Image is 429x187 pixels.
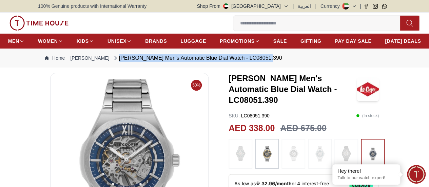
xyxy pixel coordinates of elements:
p: ( In stock ) [356,112,379,119]
a: KIDS [77,35,94,47]
nav: Breadcrumb [38,49,391,68]
span: PROMOTIONS [220,38,255,44]
a: WOMEN [38,35,63,47]
span: WOMEN [38,38,58,44]
span: SALE [273,38,287,44]
img: ... [9,16,69,31]
span: BRANDS [145,38,167,44]
span: 100% Genuine products with International Warranty [38,3,147,10]
button: Shop From[GEOGRAPHIC_DATA] [197,3,289,10]
span: 50% [191,80,202,91]
img: Lee Cooper Men's Automatic Blue Dial Watch - LC08051.390 [357,77,379,101]
span: | [359,3,361,10]
img: United Arab Emirates [223,3,229,9]
span: | [315,3,316,10]
div: Chat Widget [407,165,426,184]
span: GIFTING [300,38,321,44]
a: MEN [8,35,24,47]
a: Facebook [364,4,369,9]
a: LUGGAGE [180,35,206,47]
span: | [293,3,294,10]
a: Whatsapp [382,4,387,9]
a: BRANDS [145,35,167,47]
span: PAY DAY SALE [335,38,371,44]
span: MEN [8,38,19,44]
span: KIDS [77,38,89,44]
a: GIFTING [300,35,321,47]
img: ... [311,142,328,165]
a: Instagram [373,4,378,9]
h3: AED 675.00 [280,122,326,135]
img: ... [258,142,275,165]
img: ... [285,142,302,165]
span: UNISEX [108,38,126,44]
h2: AED 338.00 [229,122,275,135]
a: PAY DAY SALE [335,35,371,47]
div: Hey there! [337,168,395,174]
span: [DATE] DEALS [385,38,421,44]
img: ... [338,142,355,165]
div: [PERSON_NAME] Men's Automatic Blue Dial Watch - LC08051.390 [112,54,282,62]
span: SKU : [229,113,240,118]
img: ... [232,142,249,165]
p: Talk to our watch expert! [337,175,395,181]
h3: [PERSON_NAME] Men's Automatic Blue Dial Watch - LC08051.390 [229,73,357,106]
a: [PERSON_NAME] [70,55,109,61]
div: Currency [320,3,343,10]
span: LUGGAGE [180,38,206,44]
a: UNISEX [108,35,132,47]
a: PROMOTIONS [220,35,260,47]
img: ... [364,142,381,165]
button: العربية [298,3,311,10]
a: Home [45,55,65,61]
p: LC08051.390 [229,112,270,119]
a: SALE [273,35,287,47]
a: [DATE] DEALS [385,35,421,47]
